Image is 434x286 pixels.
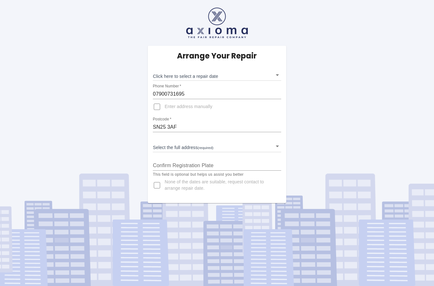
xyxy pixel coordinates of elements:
p: This field is optional but helps us assist you better [153,172,281,178]
img: axioma [186,8,248,38]
span: Enter address manually [165,104,212,110]
h5: Arrange Your Repair [177,51,257,61]
label: Postcode [153,117,171,122]
span: None of the dates are suitable, request contact to arrange repair date. [165,179,276,192]
label: Phone Number [153,84,181,89]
